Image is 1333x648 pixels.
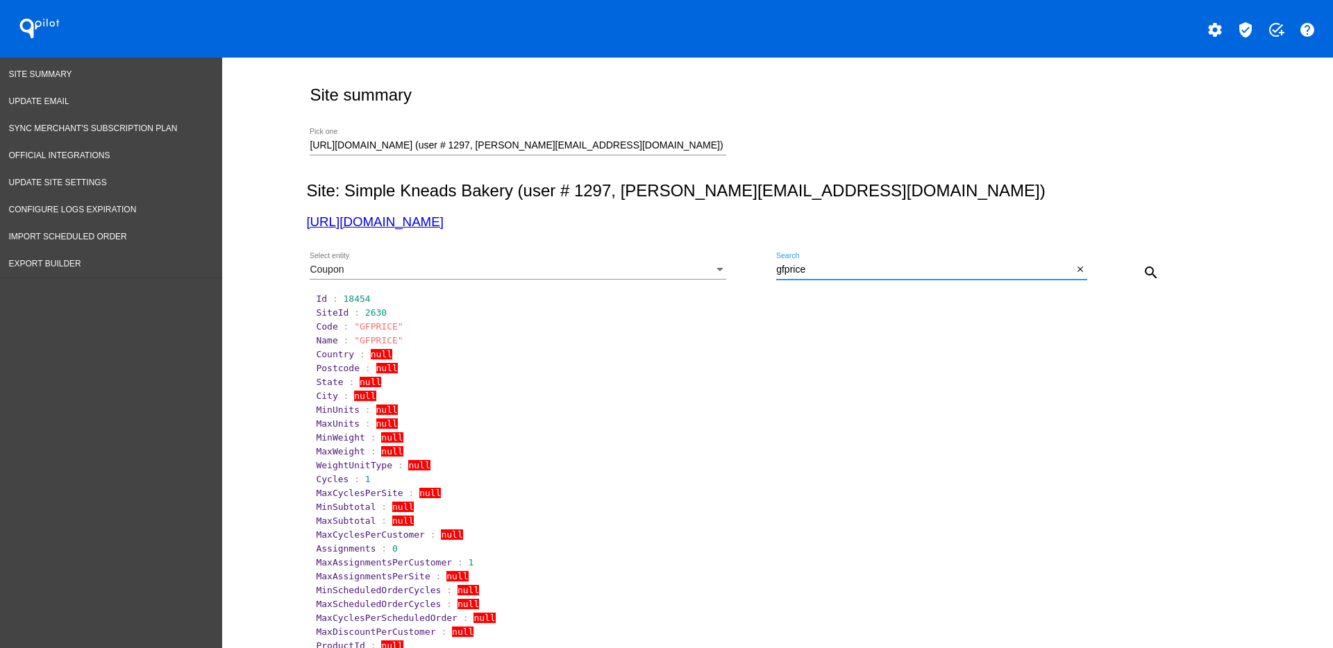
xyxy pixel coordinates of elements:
[316,335,337,346] span: Name
[458,557,463,568] span: :
[316,349,354,359] span: Country
[316,404,360,415] span: MinUnits
[446,571,468,581] span: null
[9,178,107,187] span: Update Site Settings
[1207,22,1223,38] mat-icon: settings
[392,543,398,554] span: 0
[1073,262,1087,277] button: Clear
[316,307,349,318] span: SiteId
[376,404,398,415] span: null
[1299,22,1316,38] mat-icon: help
[9,69,72,79] span: Site Summary
[333,293,338,304] span: :
[316,585,441,595] span: MinScheduledOrderCycles
[316,599,441,609] span: MaxScheduledOrderCycles
[441,529,462,540] span: null
[446,585,452,595] span: :
[436,571,442,581] span: :
[9,151,110,160] span: Official Integrations
[316,377,343,387] span: State
[1143,264,1159,281] mat-icon: search
[316,321,337,332] span: Code
[381,515,387,526] span: :
[392,515,414,526] span: null
[381,446,403,457] span: null
[354,307,360,318] span: :
[9,123,178,133] span: Sync Merchant's Subscription Plan
[458,585,479,595] span: null
[392,502,414,512] span: null
[316,293,327,304] span: Id
[316,488,403,498] span: MaxCyclesPerSite
[365,418,371,429] span: :
[469,557,474,568] span: 1
[316,626,435,637] span: MaxDiscountPerCustomer
[446,599,452,609] span: :
[310,140,726,151] input: Number
[381,543,387,554] span: :
[316,571,430,581] span: MaxAssignmentsPerSite
[316,529,425,540] span: MaxCyclesPerCustomer
[430,529,436,540] span: :
[365,404,371,415] span: :
[381,502,387,512] span: :
[473,613,495,623] span: null
[316,391,337,401] span: City
[408,460,430,470] span: null
[316,418,360,429] span: MaxUnits
[381,432,403,443] span: null
[360,377,381,387] span: null
[1268,22,1284,38] mat-icon: add_task
[316,474,349,484] span: Cycles
[344,293,371,304] span: 18454
[354,391,376,401] span: null
[452,626,473,637] span: null
[9,205,137,214] span: Configure logs expiration
[349,377,354,387] span: :
[376,363,398,373] span: null
[310,264,344,275] span: Coupon
[316,432,364,443] span: MinWeight
[9,96,69,106] span: Update Email
[316,502,376,512] span: MinSubtotal
[365,363,371,373] span: :
[316,515,376,526] span: MaxSubtotal
[371,349,392,359] span: null
[1237,22,1254,38] mat-icon: verified_user
[316,460,392,470] span: WeightUnitType
[376,418,398,429] span: null
[354,321,403,332] span: "GFPRICE"
[360,349,365,359] span: :
[9,259,81,268] span: Export Builder
[316,543,376,554] span: Assignments
[776,264,1073,275] input: Search
[316,446,364,457] span: MaxWeight
[365,307,387,318] span: 2630
[419,488,441,498] span: null
[344,335,349,346] span: :
[408,488,414,498] span: :
[316,557,452,568] span: MaxAssignmentsPerCustomer
[371,432,376,443] span: :
[354,335,403,346] span: "GFPRICE"
[458,599,479,609] span: null
[9,232,127,241] span: Import Scheduled Order
[344,391,349,401] span: :
[441,626,446,637] span: :
[12,15,67,42] h1: QPilot
[463,613,469,623] span: :
[365,474,371,484] span: 1
[371,446,376,457] span: :
[354,474,360,484] span: :
[306,214,443,229] a: [URL][DOMAIN_NAME]
[344,321,349,332] span: :
[1075,264,1085,275] mat-icon: close
[306,181,1243,201] h2: Site: Simple Kneads Bakery (user # 1297, [PERSON_NAME][EMAIL_ADDRESS][DOMAIN_NAME])
[316,613,458,623] span: MaxCyclesPerScheduledOrder
[398,460,403,470] span: :
[310,264,726,275] mat-select: Select entity
[316,363,360,373] span: Postcode
[310,85,412,105] h2: Site summary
